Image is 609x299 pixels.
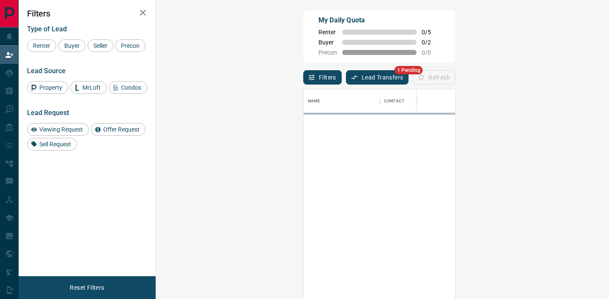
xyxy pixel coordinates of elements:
[64,280,110,295] button: Reset Filters
[58,39,85,52] div: Buyer
[304,89,380,113] div: Name
[318,39,337,46] span: Buyer
[91,123,145,136] div: Offer Request
[384,89,404,113] div: Contact
[27,39,56,52] div: Renter
[318,29,337,36] span: Renter
[422,39,440,46] span: 0 / 2
[115,39,145,52] div: Precon
[27,67,66,75] span: Lead Source
[36,141,74,148] span: Sell Request
[88,39,113,52] div: Seller
[109,81,147,94] div: Condos
[30,42,53,49] span: Renter
[27,138,77,151] div: Sell Request
[422,29,440,36] span: 0 / 5
[27,109,69,117] span: Lead Request
[308,89,321,113] div: Name
[100,126,143,133] span: Offer Request
[91,42,110,49] span: Seller
[380,89,447,113] div: Contact
[303,70,342,85] button: Filters
[36,84,65,91] span: Property
[346,70,409,85] button: Lead Transfers
[27,81,68,94] div: Property
[422,49,440,56] span: 0 / 0
[27,8,147,19] h2: Filters
[27,25,67,33] span: Type of Lead
[61,42,82,49] span: Buyer
[36,126,86,133] span: Viewing Request
[118,84,144,91] span: Condos
[118,42,143,49] span: Precon
[27,123,89,136] div: Viewing Request
[80,84,104,91] span: MrLoft
[318,49,337,56] span: Precon
[70,81,107,94] div: MrLoft
[318,15,440,25] p: My Daily Quota
[395,66,423,74] span: 1 Pending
